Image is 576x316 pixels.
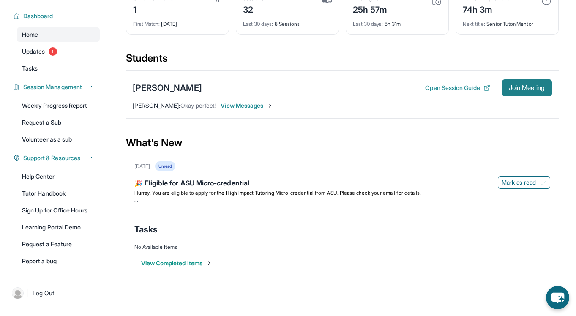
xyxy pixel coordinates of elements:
span: View Messages [221,101,273,110]
span: Okay perfect! [180,102,216,109]
span: Home [22,30,38,39]
span: Last 30 days : [353,21,383,27]
div: 74h 3m [463,2,513,16]
div: 5h 31m [353,16,442,27]
span: Log Out [33,289,55,297]
a: Sign Up for Office Hours [17,203,100,218]
span: Session Management [23,83,82,91]
div: 25h 57m [353,2,388,16]
span: Hurray! You are eligible to apply for the High Impact Tutoring Micro-credential from ASU. Please ... [134,190,421,196]
a: Report a bug [17,253,100,269]
img: Mark as read [540,179,546,186]
button: Open Session Guide [425,84,490,92]
span: Next title : [463,21,486,27]
div: [PERSON_NAME] [133,82,202,94]
a: Tasks [17,61,100,76]
div: Senior Tutor/Mentor [463,16,551,27]
div: 8 Sessions [243,16,332,27]
span: Tasks [22,64,38,73]
img: user-img [12,287,24,299]
div: [DATE] [134,163,150,170]
button: Join Meeting [502,79,552,96]
button: Session Management [20,83,95,91]
div: 32 [243,2,264,16]
div: 1 [133,2,173,16]
a: Updates1 [17,44,100,59]
button: View Completed Items [141,259,213,267]
span: First Match : [133,21,160,27]
button: Dashboard [20,12,95,20]
button: Mark as read [498,176,550,189]
span: | [27,288,29,298]
a: Tutor Handbook [17,186,100,201]
div: What's New [126,124,559,161]
span: Tasks [134,223,158,235]
a: Learning Portal Demo [17,220,100,235]
img: Chevron-Right [267,102,273,109]
a: Request a Feature [17,237,100,252]
span: Last 30 days : [243,21,273,27]
span: Updates [22,47,45,56]
div: 🎉 Eligible for ASU Micro-credential [134,178,550,190]
a: Weekly Progress Report [17,98,100,113]
div: Students [126,52,559,70]
span: Mark as read [502,178,536,187]
a: Home [17,27,100,42]
span: Dashboard [23,12,53,20]
div: No Available Items [134,244,550,251]
span: Support & Resources [23,154,80,162]
button: chat-button [546,286,569,309]
div: Unread [155,161,175,171]
a: Volunteer as a sub [17,132,100,147]
a: Help Center [17,169,100,184]
button: Support & Resources [20,154,95,162]
a: Request a Sub [17,115,100,130]
a: |Log Out [8,284,100,302]
div: [DATE] [133,16,222,27]
span: 1 [49,47,57,56]
span: [PERSON_NAME] : [133,102,180,109]
span: Join Meeting [509,85,545,90]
